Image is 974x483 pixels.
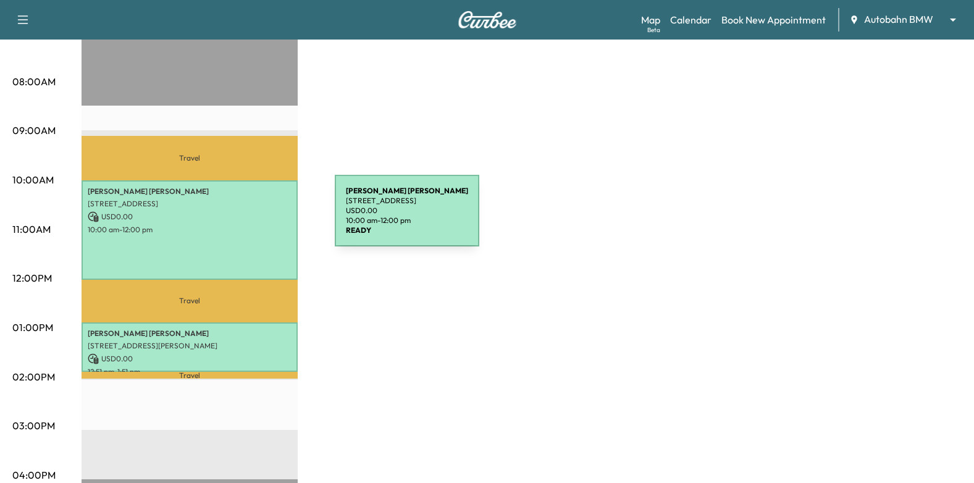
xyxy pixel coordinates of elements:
p: [STREET_ADDRESS][PERSON_NAME] [88,341,292,351]
span: Autobahn BMW [864,12,933,27]
p: USD 0.00 [88,353,292,364]
p: 12:00PM [12,271,52,285]
p: [STREET_ADDRESS] [88,199,292,209]
p: 08:00AM [12,74,56,89]
p: [PERSON_NAME] [PERSON_NAME] [88,187,292,196]
p: 12:51 pm - 1:51 pm [88,367,292,377]
p: Travel [82,372,298,379]
p: 04:00PM [12,468,56,482]
p: 11:00AM [12,222,51,237]
p: 02:00PM [12,369,55,384]
p: USD 0.00 [88,211,292,222]
img: Curbee Logo [458,11,517,28]
a: Calendar [670,12,712,27]
p: 01:00PM [12,320,53,335]
a: MapBeta [641,12,660,27]
p: [PERSON_NAME] [PERSON_NAME] [88,329,292,338]
p: Travel [82,280,298,322]
p: 03:00PM [12,418,55,433]
a: Book New Appointment [721,12,826,27]
p: 10:00AM [12,172,54,187]
p: 10:00 am - 12:00 pm [88,225,292,235]
p: Travel [82,136,298,180]
p: 09:00AM [12,123,56,138]
div: Beta [647,25,660,35]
